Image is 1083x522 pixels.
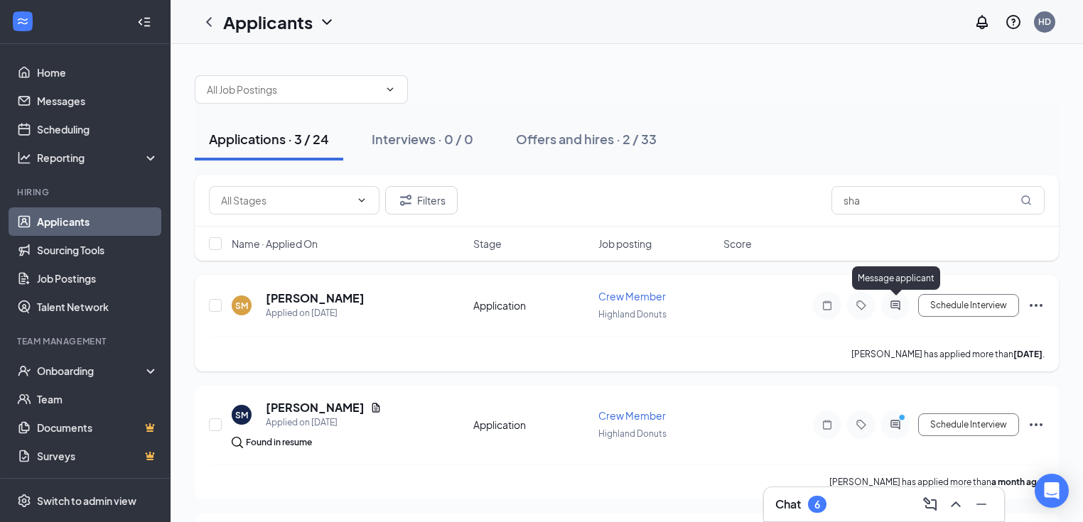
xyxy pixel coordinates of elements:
[473,418,590,432] div: Application
[853,300,870,311] svg: Tag
[232,437,243,448] img: search.bf7aa3482b7795d4f01b.svg
[1038,16,1051,28] div: HD
[200,13,217,31] svg: ChevronLeft
[37,264,158,293] a: Job Postings
[37,364,146,378] div: Onboarding
[266,306,365,320] div: Applied on [DATE]
[17,151,31,165] svg: Analysis
[37,236,158,264] a: Sourcing Tools
[947,496,964,513] svg: ChevronUp
[266,400,365,415] h5: [PERSON_NAME]
[37,87,158,115] a: Messages
[598,309,667,320] span: Highland Donuts
[814,499,820,511] div: 6
[17,364,31,378] svg: UserCheck
[831,186,1045,214] input: Search in applications
[37,385,158,413] a: Team
[516,130,657,148] div: Offers and hires · 2 / 33
[209,130,329,148] div: Applications · 3 / 24
[384,84,396,95] svg: ChevronDown
[37,494,136,508] div: Switch to admin view
[922,496,939,513] svg: ComposeMessage
[37,151,159,165] div: Reporting
[232,236,318,251] span: Name · Applied On
[598,290,666,303] span: Crew Member
[37,58,158,87] a: Home
[223,10,313,34] h1: Applicants
[318,13,335,31] svg: ChevronDown
[895,413,912,425] svg: PrimaryDot
[37,293,158,321] a: Talent Network
[918,294,1019,317] button: Schedule Interview
[819,300,836,311] svg: Note
[266,415,382,430] div: Applied on [DATE]
[397,192,414,209] svg: Filter
[16,14,30,28] svg: WorkstreamLogo
[775,496,801,512] h3: Chat
[887,419,904,430] svg: ActiveChat
[372,130,473,148] div: Interviews · 0 / 0
[919,493,942,516] button: ComposeMessage
[221,192,350,208] input: All Stages
[1013,349,1042,359] b: [DATE]
[1020,195,1032,206] svg: MagnifyingGlass
[37,115,158,143] a: Scheduling
[918,413,1019,436] button: Schedule Interview
[598,236,652,251] span: Job posting
[598,428,667,439] span: Highland Donuts
[266,290,365,306] h5: [PERSON_NAME]
[829,476,1045,488] p: [PERSON_NAME] has applied more than .
[207,82,379,97] input: All Job Postings
[356,195,367,206] svg: ChevronDown
[973,496,990,513] svg: Minimize
[37,413,158,442] a: DocumentsCrown
[137,15,151,29] svg: Collapse
[246,435,312,450] div: Found in resume
[1035,474,1069,508] div: Open Intercom Messenger
[473,298,590,312] div: Application
[235,300,248,312] div: SM
[974,13,991,31] svg: Notifications
[385,186,458,214] button: Filter Filters
[887,300,904,311] svg: ActiveChat
[1028,297,1045,314] svg: Ellipses
[37,207,158,236] a: Applicants
[17,186,156,198] div: Hiring
[598,409,666,422] span: Crew Member
[970,493,993,516] button: Minimize
[235,409,248,421] div: SM
[851,348,1045,360] p: [PERSON_NAME] has applied more than .
[370,402,382,413] svg: Document
[37,442,158,470] a: SurveysCrown
[852,266,940,290] div: Message applicant
[944,493,967,516] button: ChevronUp
[853,419,870,430] svg: Tag
[17,335,156,347] div: Team Management
[17,494,31,508] svg: Settings
[473,236,502,251] span: Stage
[723,236,752,251] span: Score
[991,477,1042,487] b: a month ago
[1005,13,1022,31] svg: QuestionInfo
[1028,416,1045,433] svg: Ellipses
[819,419,836,430] svg: Note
